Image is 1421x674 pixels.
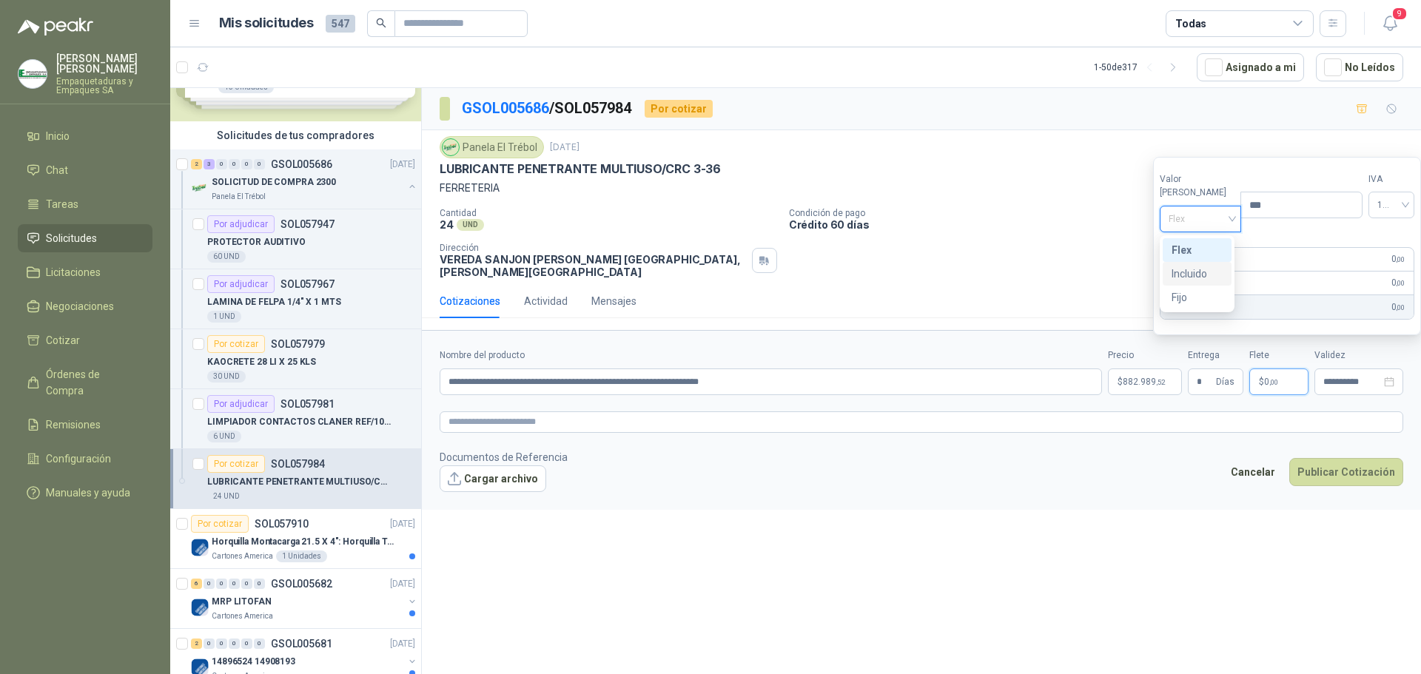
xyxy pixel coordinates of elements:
div: Flex [1163,238,1232,262]
a: Configuración [18,445,152,473]
span: ,00 [1396,303,1405,311]
a: Cotizar [18,326,152,354]
div: 6 [191,579,202,589]
span: 882.989 [1123,377,1165,386]
div: Panela El Trébol [440,136,544,158]
div: 0 [229,638,240,649]
div: Por cotizar [645,100,713,118]
div: 1 - 50 de 317 [1094,55,1185,79]
img: Company Logo [191,599,209,616]
p: SOL057981 [280,399,335,409]
a: Licitaciones [18,258,152,286]
span: Configuración [46,451,111,467]
img: Company Logo [443,139,459,155]
p: Panela El Trébol [212,191,266,203]
div: 1 UND [207,311,241,323]
a: Solicitudes [18,224,152,252]
div: Cotizaciones [440,293,500,309]
p: Condición de pago [789,208,1415,218]
p: LUBRICANTE PENETRANTE MULTIUSO/CRC 3-36 [440,161,721,177]
img: Company Logo [19,60,47,88]
a: GSOL005686 [462,99,549,117]
div: 1 Unidades [276,550,327,562]
div: Incluido [1163,262,1232,286]
button: Cargar archivo [440,465,546,492]
div: 0 [204,579,215,589]
span: 19% [1377,194,1405,216]
p: Crédito 60 días [789,218,1415,231]
div: Solicitudes de tus compradores [170,121,421,149]
p: / SOL057984 [462,97,633,120]
label: Valor [PERSON_NAME] [1160,172,1241,200]
div: 0 [241,579,252,589]
p: LUBRICANTE PENETRANTE MULTIUSO/CRC 3-36 [207,475,392,489]
p: GSOL005686 [271,159,332,169]
p: Cartones America [212,610,273,622]
p: 24 [440,218,454,231]
a: Remisiones [18,411,152,439]
div: 0 [254,579,265,589]
img: Company Logo [191,179,209,197]
span: Tareas [46,196,78,212]
span: $ [1259,377,1264,386]
p: SOL057947 [280,219,335,229]
span: 0 [1391,276,1405,290]
a: Por adjudicarSOL057947PROTECTOR AUDITIVO60 UND [170,209,421,269]
span: 0 [1391,300,1405,314]
p: SOLICITUD DE COMPRA 2300 [212,175,336,189]
span: Cotizar [46,332,80,348]
p: [DATE] [550,141,580,155]
div: Por cotizar [207,455,265,473]
div: 30 UND [207,371,246,383]
p: SOL057967 [280,279,335,289]
p: 14896524 14908193 [212,655,295,669]
div: Por adjudicar [207,215,275,233]
div: 6 UND [207,431,241,442]
p: [DATE] [390,517,415,531]
h1: Mis solicitudes [219,13,314,34]
div: Por cotizar [191,515,249,533]
a: Por cotizarSOL057984LUBRICANTE PENETRANTE MULTIUSO/CRC 3-3624 UND [170,449,421,509]
label: Validez [1314,348,1403,363]
p: Dirección [440,243,746,253]
div: 0 [241,159,252,169]
a: 6 0 0 0 0 0 GSOL005682[DATE] Company LogoMRP LITOFANCartones America [191,575,418,622]
span: ,00 [1396,279,1405,287]
span: 0 [1391,252,1405,266]
div: Por adjudicar [207,275,275,293]
p: Cantidad [440,208,777,218]
div: Mensajes [591,293,636,309]
div: Fijo [1163,286,1232,309]
span: ,52 [1156,378,1165,386]
p: [DATE] [390,637,415,651]
div: 3 [204,159,215,169]
label: Nombre del producto [440,348,1102,363]
span: 547 [326,15,355,33]
span: Flex [1169,208,1233,230]
button: No Leídos [1316,53,1403,81]
div: 0 [216,579,227,589]
span: Negociaciones [46,298,114,314]
div: 0 [229,159,240,169]
span: Chat [46,162,68,178]
div: 0 [216,159,227,169]
label: Entrega [1188,348,1243,363]
p: LAMINA DE FELPA 1/4" X 1 MTS [207,295,341,309]
p: GSOL005681 [271,638,332,649]
div: 60 UND [207,251,246,263]
p: SOL057979 [271,339,325,349]
div: Todas [1175,16,1206,32]
p: [DATE] [390,158,415,172]
div: Por cotizar [207,335,265,353]
label: Precio [1108,348,1182,363]
div: 2 [191,159,202,169]
label: Flete [1249,348,1309,363]
div: 2 [191,638,202,649]
a: Negociaciones [18,292,152,320]
div: 24 UND [207,491,246,502]
span: ,00 [1396,255,1405,263]
a: Chat [18,156,152,184]
a: Por cotizarSOL057910[DATE] Company LogoHorquilla Montacarga 21.5 X 4": Horquilla Telescopica Over... [170,509,421,569]
a: Por cotizarSOL057979KAOCRETE 28 LI X 25 KLS30 UND [170,329,421,389]
span: Inicio [46,128,70,144]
